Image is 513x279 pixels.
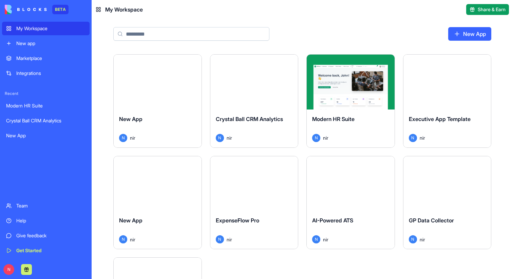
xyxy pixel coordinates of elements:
span: My Workspace [105,5,143,14]
a: Modern HR Suite [2,99,90,113]
span: nir [130,134,135,141]
div: Integrations [16,70,85,77]
button: Share & Earn [466,4,509,15]
img: logo [5,5,47,14]
div: Marketplace [16,55,85,62]
a: BETA [5,5,69,14]
a: New App [2,129,90,142]
div: Help [16,217,85,224]
span: nir [227,134,232,141]
a: ExpenseFlow ProNnir [210,156,299,250]
span: Crystal Ball CRM Analytics [216,116,283,122]
div: Give feedback [16,232,85,239]
span: AI-Powered ATS [312,217,353,224]
a: Modern HR SuiteNnir [306,54,395,148]
a: AI-Powered ATSNnir [306,156,395,250]
div: New app [16,40,85,47]
span: N [119,134,127,142]
a: New AppNnir [113,156,202,250]
span: New App [119,217,142,224]
span: ExpenseFlow Pro [216,217,259,224]
span: Modern HR Suite [312,116,355,122]
div: Get Started [16,247,85,254]
a: Team [2,199,90,213]
div: New App [6,132,85,139]
a: Crystal Ball CRM AnalyticsNnir [210,54,299,148]
a: Help [2,214,90,227]
div: Modern HR Suite [6,102,85,109]
span: N [312,134,320,142]
span: nir [130,236,135,243]
span: GP Data Collector [409,217,454,224]
a: Give feedback [2,229,90,242]
a: Marketplace [2,52,90,65]
a: Get Started [2,244,90,257]
a: Integrations [2,66,90,80]
a: New app [2,37,90,50]
div: BETA [52,5,69,14]
span: nir [323,236,328,243]
span: N [409,134,417,142]
span: N [216,235,224,243]
span: New App [119,116,142,122]
a: Executive App TemplateNnir [403,54,492,148]
span: Executive App Template [409,116,471,122]
span: Share & Earn [478,6,506,13]
div: Crystal Ball CRM Analytics [6,117,85,124]
a: Crystal Ball CRM Analytics [2,114,90,127]
span: nir [420,236,425,243]
span: N [119,235,127,243]
span: N [312,235,320,243]
div: Team [16,202,85,209]
a: New App [448,27,491,41]
div: My Workspace [16,25,85,32]
span: N [216,134,224,142]
a: My Workspace [2,22,90,35]
a: New AppNnir [113,54,202,148]
a: GP Data CollectorNnir [403,156,492,250]
span: Recent [2,91,90,96]
span: nir [323,134,328,141]
span: nir [420,134,425,141]
span: nir [227,236,232,243]
span: N [409,235,417,243]
span: N [3,264,14,275]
